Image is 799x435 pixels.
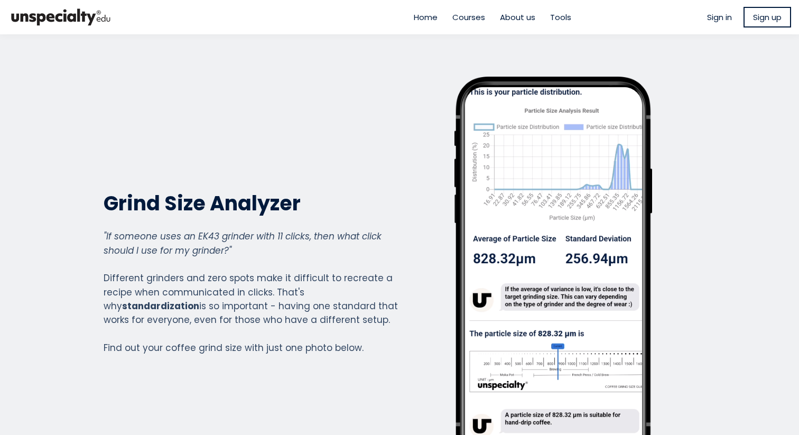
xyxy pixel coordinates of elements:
em: "If someone uses an EK43 grinder with 11 clicks, then what click should I use for my grinder?" [104,230,382,256]
a: Sign in [707,11,732,23]
strong: standardization [122,300,199,312]
a: Home [414,11,438,23]
h2: Grind Size Analyzer [104,190,398,216]
a: About us [500,11,535,23]
a: Sign up [744,7,791,27]
a: Tools [550,11,571,23]
a: Courses [452,11,485,23]
span: Sign up [753,11,782,23]
img: bc390a18feecddb333977e298b3a00a1.png [8,4,114,30]
div: Different grinders and zero spots make it difficult to recreate a recipe when communicated in cli... [104,229,398,355]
